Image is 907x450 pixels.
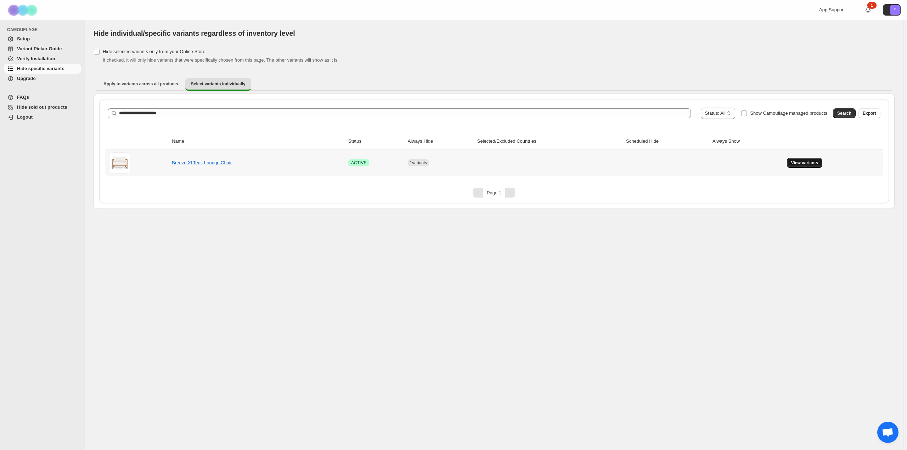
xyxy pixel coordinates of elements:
span: FAQs [17,95,29,100]
span: Logout [17,114,33,120]
a: 1 [864,6,872,13]
a: Upgrade [4,74,81,84]
span: Hide selected variants only from your Online Store [103,49,205,54]
button: View variants [787,158,823,168]
th: Scheduled Hide [624,133,710,149]
th: Status [346,133,406,149]
button: Avatar with initials S [883,4,901,16]
a: Open chat [877,422,898,443]
span: Apply to variants across all products [103,81,178,87]
a: FAQs [4,92,81,102]
div: 1 [867,2,877,9]
span: Avatar with initials S [890,5,900,15]
a: Variant Picker Guide [4,44,81,54]
span: If checked, it will only hide variants that were specifically chosen from this page. The other va... [103,57,339,63]
th: Selected/Excluded Countries [475,133,624,149]
span: ACTIVE [351,160,366,166]
span: Hide specific variants [17,66,64,71]
a: Hide specific variants [4,64,81,74]
span: 1 variants [410,160,427,165]
text: S [894,8,896,12]
button: Export [858,108,880,118]
button: Select variants individually [185,78,251,91]
span: Select variants individually [191,81,246,87]
a: Verify Installation [4,54,81,64]
span: Hide individual/specific variants regardless of inventory level [94,29,295,37]
span: Upgrade [17,76,36,81]
span: App Support [819,7,845,12]
a: Hide sold out products [4,102,81,112]
img: Breeze Xl Teak Lounge Chair [109,152,130,173]
nav: Pagination [105,188,883,198]
a: Breeze Xl Teak Lounge Chair [172,160,232,165]
div: Select variants individually [94,93,895,209]
span: Page 1 [487,190,501,195]
span: Show Camouflage managed products [750,110,827,116]
th: Always Show [710,133,785,149]
a: Logout [4,112,81,122]
span: Export [863,110,876,116]
img: Camouflage [6,0,41,20]
button: Search [833,108,856,118]
span: Verify Installation [17,56,55,61]
th: Always Hide [406,133,475,149]
span: Setup [17,36,30,41]
span: Search [837,110,851,116]
button: Apply to variants across all products [98,78,184,90]
span: Hide sold out products [17,104,67,110]
span: View variants [791,160,818,166]
span: CAMOUFLAGE [7,27,81,33]
th: Name [170,133,346,149]
a: Setup [4,34,81,44]
span: Variant Picker Guide [17,46,62,51]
